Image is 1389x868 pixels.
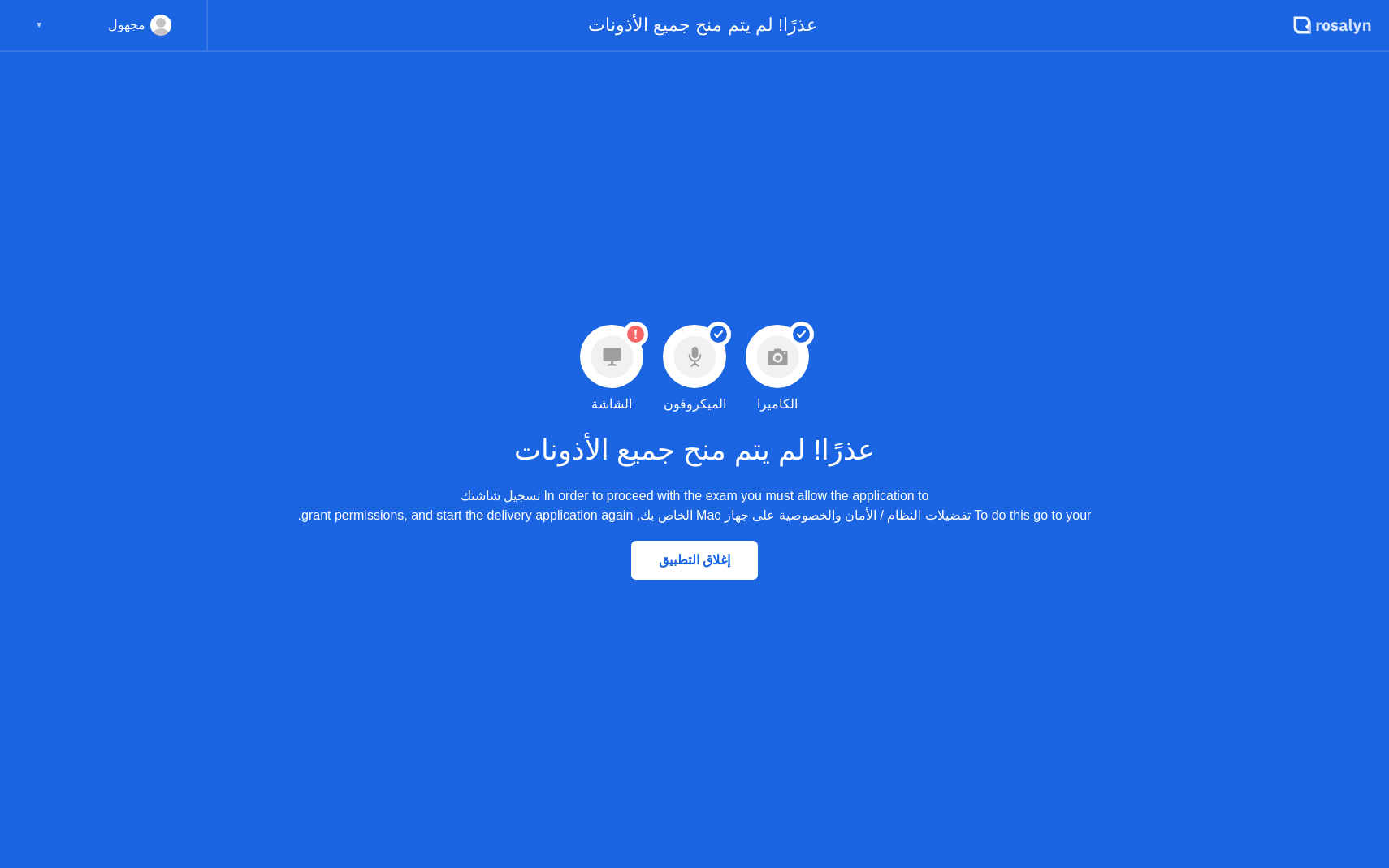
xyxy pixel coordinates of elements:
[298,486,1092,525] div: In order to proceed with the exam you must allow the application to تسجيل شاشتك To do this go to ...
[631,541,758,580] button: إغلاق التطبيق
[636,552,753,568] div: إغلاق التطبيق
[757,395,798,414] div: الكاميرا
[514,429,876,472] h1: عذرًا! لم يتم منح جميع الأذونات
[591,395,632,414] div: الشاشة
[108,15,145,36] div: مجهول
[35,15,43,36] div: ▼
[664,395,726,414] div: الميكروفون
